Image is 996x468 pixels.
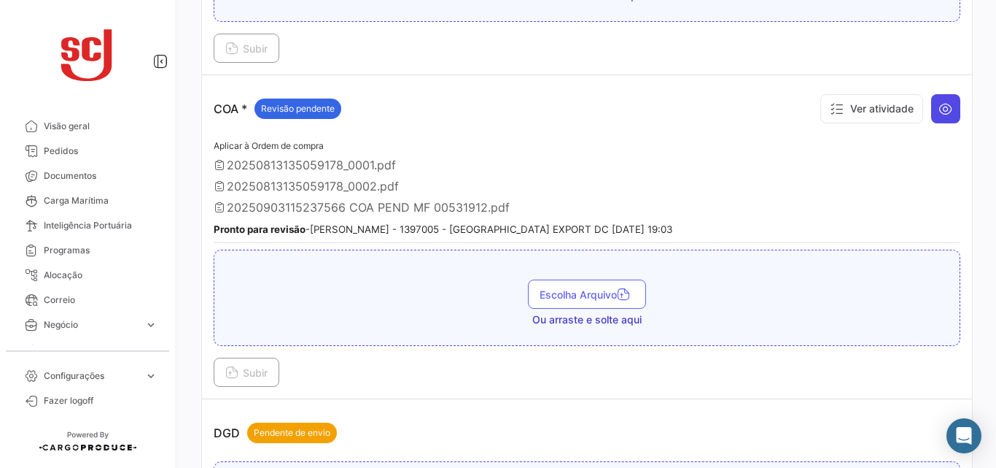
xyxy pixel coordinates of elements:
a: Inteligência Portuária [12,213,163,238]
button: Ver atividade [820,94,923,123]
span: Carga Marítima [44,194,157,207]
span: expand_more [144,343,157,356]
span: Fazer logoff [44,394,157,407]
span: Alocação [44,269,157,282]
span: 20250813135059178_0002.pdf [227,179,399,193]
span: Programas [44,244,157,257]
span: Documentos [44,169,157,183]
span: Subir [225,42,268,55]
a: Pedidos [12,139,163,164]
span: 20250813135059178_0001.pdf [227,158,396,172]
span: 20250903115237566 COA PEND MF 00531912.pdf [227,200,510,215]
small: - [PERSON_NAME] - 1397005 - [GEOGRAPHIC_DATA] EXPORT DC [DATE] 19:03 [214,223,672,235]
button: Subir [214,358,279,387]
span: Negócio [44,318,139,331]
span: Inteligência Portuária [44,219,157,232]
button: Subir [214,34,279,63]
button: Escolha Arquivo [528,280,646,309]
a: Carga Marítima [12,188,163,213]
span: Pendente de envio [254,426,330,440]
span: Configurações [44,369,139,383]
span: expand_more [144,369,157,383]
span: Subir [225,367,268,379]
a: Documentos [12,164,163,188]
span: expand_more [144,318,157,331]
span: Pedidos [44,145,157,158]
span: Escolha Arquivo [540,288,634,301]
span: Estatística [44,343,139,356]
div: Abrir Intercom Messenger [946,418,981,453]
a: Correio [12,288,163,312]
a: Alocação [12,263,163,288]
p: COA * [214,99,341,119]
b: Pronto para revisão [214,223,306,235]
img: scj_logo1.svg [51,18,124,91]
span: Correio [44,294,157,307]
span: Revisão pendente [261,102,335,115]
span: Ou arraste e solte aqui [532,312,642,327]
span: Aplicar à Ordem de compra [214,140,324,151]
p: DGD [214,423,337,443]
a: Programas [12,238,163,263]
span: Visão geral [44,120,157,133]
a: Visão geral [12,114,163,139]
